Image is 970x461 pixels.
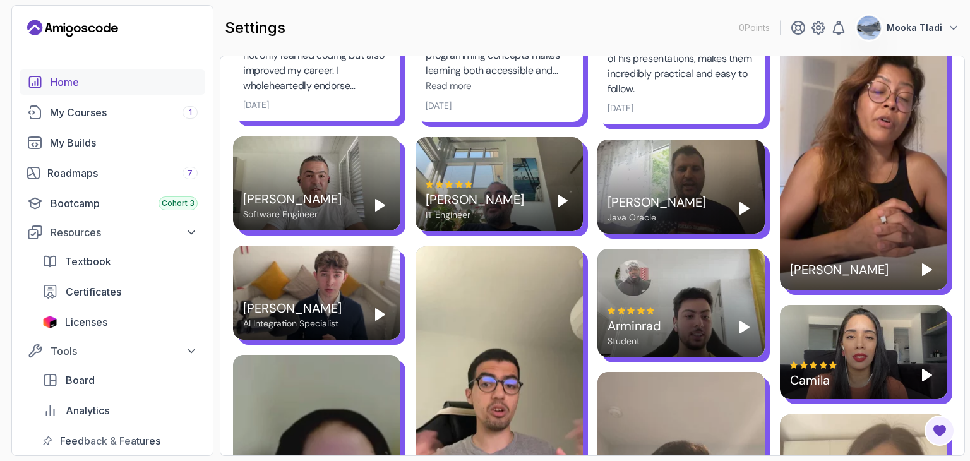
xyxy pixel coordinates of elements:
span: Certificates [66,284,121,299]
a: Landing page [27,18,118,39]
div: [DATE] [608,102,633,114]
a: licenses [35,309,205,335]
a: courses [20,100,205,125]
a: builds [20,130,205,155]
button: Play [370,195,390,215]
a: textbook [35,249,205,274]
button: Open Feedback Button [925,416,955,446]
button: Resources [20,221,205,244]
button: Play [734,317,755,337]
button: Play [917,365,937,385]
div: [DATE] [426,99,452,112]
button: user profile imageMooka Tladi [856,15,960,40]
div: Home [51,75,198,90]
div: Student [608,335,661,347]
button: Read more [426,79,472,93]
div: Resources [51,225,198,240]
img: jetbrains icon [42,316,57,328]
span: 7 [188,168,193,178]
div: Software Engineer [243,208,342,220]
span: Licenses [65,314,107,330]
p: Mooka Tladi [887,21,942,34]
div: Arminrad [608,317,661,335]
div: IT Engineer [426,208,524,221]
div: My Builds [50,135,198,150]
div: [PERSON_NAME] [243,299,342,317]
span: Feedback & Features [60,433,160,448]
button: Tools [20,340,205,362]
div: Tools [51,344,198,359]
button: Play [553,191,573,211]
div: [PERSON_NAME] [608,193,706,211]
div: [DATE] [243,99,269,111]
div: [PERSON_NAME] [790,261,889,278]
button: Play [734,198,755,219]
div: My Courses [50,105,198,120]
div: Java Oracle [608,211,706,224]
button: Play [370,304,390,325]
span: Board [66,373,95,388]
a: roadmaps [20,160,205,186]
span: Cohort 3 [162,198,195,208]
div: [PERSON_NAME] [426,191,524,208]
div: Bootcamp [51,196,198,211]
div: AI Integration Specialist [243,317,342,330]
a: analytics [35,398,205,423]
div: Roadmaps [47,165,198,181]
a: certificates [35,279,205,304]
span: 1 [189,107,192,117]
a: feedback [35,428,205,453]
button: Play [917,260,937,280]
span: Textbook [65,254,111,269]
h2: settings [225,18,285,38]
a: bootcamp [20,191,205,216]
img: user profile image [857,16,881,40]
div: Camila [790,371,838,389]
div: [PERSON_NAME] [243,190,342,208]
a: home [20,69,205,95]
a: board [35,368,205,393]
p: 0 Points [739,21,770,34]
span: Read more [426,80,472,92]
span: Analytics [66,403,109,418]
